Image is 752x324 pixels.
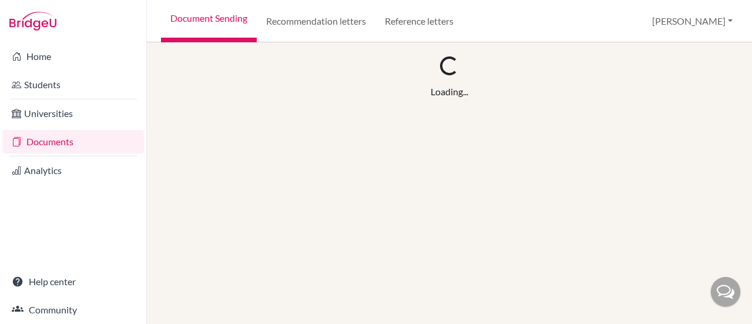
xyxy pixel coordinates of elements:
[647,10,738,32] button: [PERSON_NAME]
[2,73,144,96] a: Students
[9,12,56,31] img: Bridge-U
[2,102,144,125] a: Universities
[2,270,144,293] a: Help center
[2,298,144,322] a: Community
[2,45,144,68] a: Home
[2,159,144,182] a: Analytics
[431,85,468,99] div: Loading...
[2,130,144,153] a: Documents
